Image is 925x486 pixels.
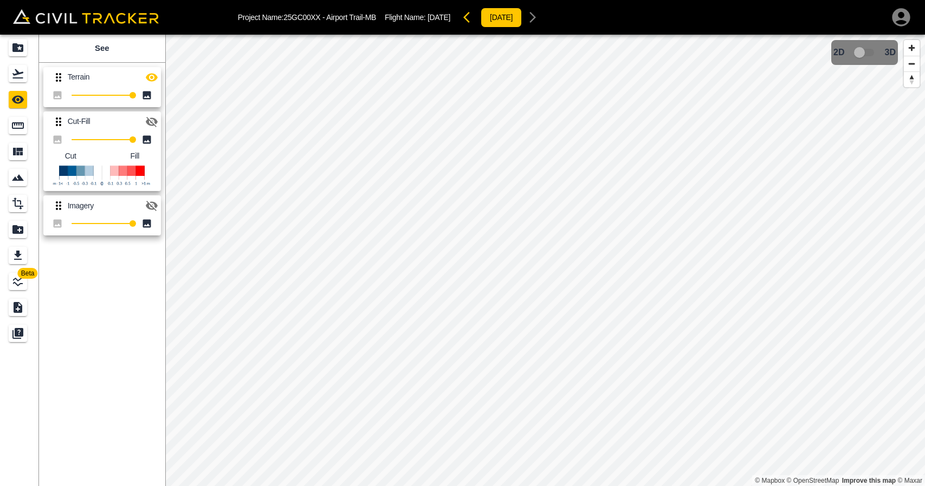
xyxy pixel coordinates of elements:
[481,8,522,28] button: [DATE]
[238,13,376,22] p: Project Name: 25GC00XX - Airport Trail-MB
[897,477,922,484] a: Maxar
[833,48,844,57] span: 2D
[885,48,896,57] span: 3D
[428,13,450,22] span: [DATE]
[904,40,920,56] button: Zoom in
[842,477,896,484] a: Map feedback
[904,56,920,71] button: Zoom out
[165,35,925,486] canvas: Map
[755,477,785,484] a: Mapbox
[849,42,881,63] span: 3D model not uploaded yet
[904,71,920,87] button: Reset bearing to north
[787,477,839,484] a: OpenStreetMap
[385,13,450,22] p: Flight Name:
[13,9,159,24] img: Civil Tracker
